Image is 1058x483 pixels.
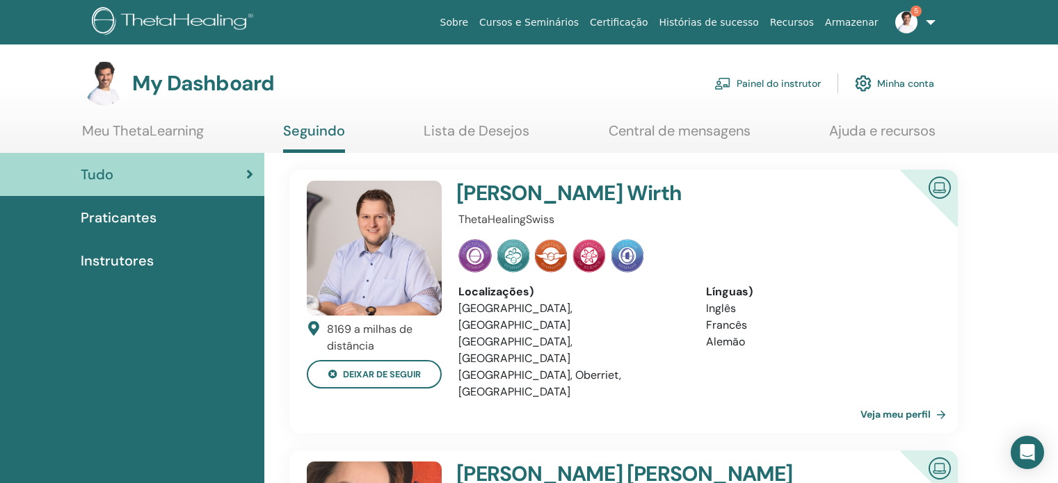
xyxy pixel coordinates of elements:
a: Armazenar [819,10,883,35]
li: Alemão [706,334,932,350]
div: 8169 a milhas de distância [327,321,442,354]
div: Instrutor online certificado [878,170,958,249]
div: Línguas) [706,284,932,300]
li: Inglês [706,300,932,317]
span: Instrutores [81,250,154,271]
span: Tudo [81,164,113,185]
img: cog.svg [855,72,872,95]
a: Seguindo [283,122,345,153]
a: Minha conta [855,68,934,99]
li: [GEOGRAPHIC_DATA], [GEOGRAPHIC_DATA] [458,334,684,367]
a: Cursos e Seminários [474,10,584,35]
div: Open Intercom Messenger [1011,436,1044,469]
h4: [PERSON_NAME] Wirth [456,181,851,206]
a: Recursos [764,10,819,35]
li: Francês [706,317,932,334]
img: default.jpg [82,61,127,106]
a: Painel do instrutor [714,68,821,99]
a: Histórias de sucesso [654,10,764,35]
li: [GEOGRAPHIC_DATA], [GEOGRAPHIC_DATA] [458,300,684,334]
img: default.jpg [307,181,442,316]
li: [GEOGRAPHIC_DATA], Oberriet, [GEOGRAPHIC_DATA] [458,367,684,400]
img: chalkboard-teacher.svg [714,77,731,90]
div: Localizações) [458,284,684,300]
p: ThetaHealingSwiss [458,211,932,228]
span: Praticantes [81,207,157,228]
img: Instrutor online certificado [923,452,956,483]
img: Instrutor online certificado [923,171,956,202]
span: 5 [911,6,922,17]
a: Veja meu perfil [860,400,952,428]
a: Ajuda e recursos [829,122,936,149]
img: default.jpg [895,11,917,33]
a: Sobre [435,10,474,35]
img: logo.png [92,7,258,38]
a: Meu ThetaLearning [82,122,204,149]
button: deixar de seguir [307,360,442,388]
a: Lista de Desejos [424,122,529,149]
h3: My Dashboard [132,71,274,96]
a: Certificação [584,10,653,35]
a: Central de mensagens [609,122,751,149]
